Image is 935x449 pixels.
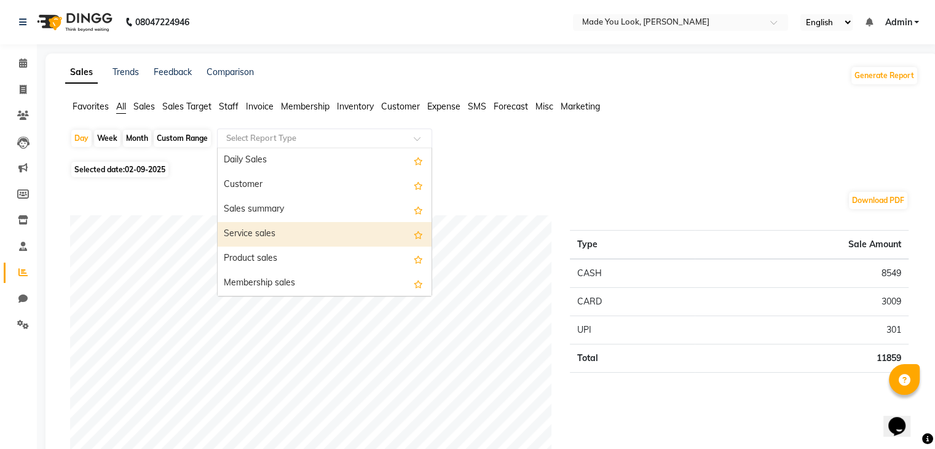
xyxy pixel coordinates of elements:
span: Add this report to Favorites List [414,276,423,291]
div: Custom Range [154,130,211,147]
span: Favorites [73,101,109,112]
td: Total [570,344,695,373]
div: Membership sales [218,271,432,296]
th: Sale Amount [695,231,909,260]
button: Generate Report [851,67,917,84]
div: Daily Sales [218,148,432,173]
td: 301 [695,316,909,344]
span: Customer [381,101,420,112]
span: Membership [281,101,329,112]
a: Sales [65,62,98,84]
span: Misc [535,101,553,112]
span: Selected date: [71,162,168,177]
div: Sales summary [218,197,432,222]
span: Add this report to Favorites List [414,178,423,193]
span: Admin [885,16,912,29]
div: Customer [218,173,432,197]
div: Service sales [218,222,432,247]
a: Feedback [154,66,192,77]
ng-dropdown-panel: Options list [217,148,432,296]
td: UPI [570,316,695,344]
span: Marketing [561,101,600,112]
a: Comparison [207,66,254,77]
span: Inventory [337,101,374,112]
th: Type [570,231,695,260]
span: Add this report to Favorites List [414,227,423,242]
span: Invoice [246,101,274,112]
div: Day [71,130,92,147]
td: 3009 [695,288,909,316]
a: Trends [112,66,139,77]
iframe: chat widget [883,400,923,437]
span: Sales [133,101,155,112]
span: SMS [468,101,486,112]
div: Week [94,130,120,147]
div: Month [123,130,151,147]
div: Product sales [218,247,432,271]
td: CASH [570,259,695,288]
td: 8549 [695,259,909,288]
span: Add this report to Favorites List [414,153,423,168]
span: 02-09-2025 [125,165,165,174]
span: Add this report to Favorites List [414,202,423,217]
b: 08047224946 [135,5,189,39]
span: Forecast [494,101,528,112]
img: logo [31,5,116,39]
span: Add this report to Favorites List [414,252,423,266]
span: Staff [219,101,239,112]
td: 11859 [695,344,909,373]
button: Download PDF [849,192,907,209]
td: CARD [570,288,695,316]
span: Expense [427,101,460,112]
span: All [116,101,126,112]
span: Sales Target [162,101,211,112]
